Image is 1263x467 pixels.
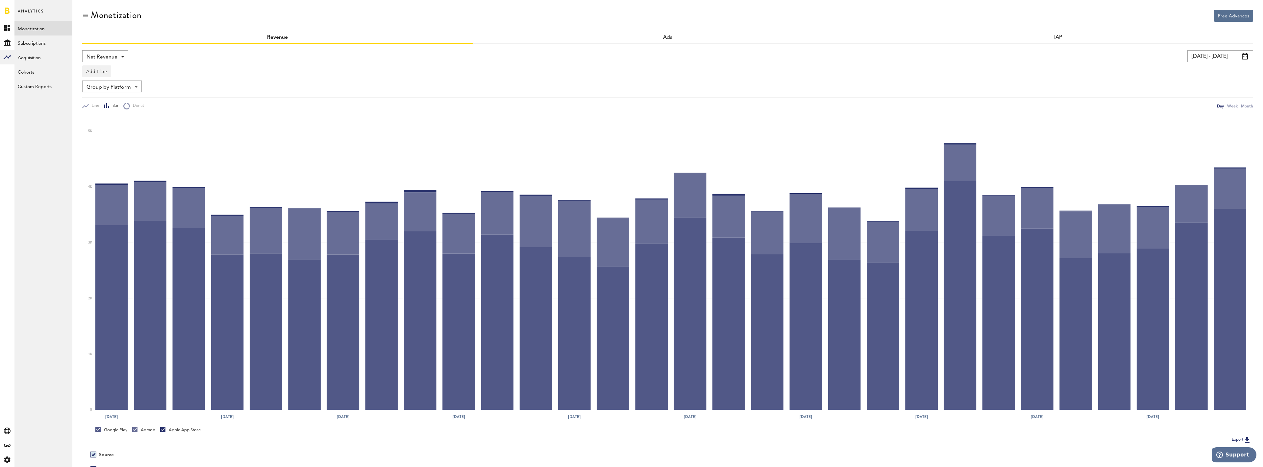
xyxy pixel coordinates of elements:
[88,129,92,133] text: 5K
[130,103,144,109] span: Donut
[105,414,118,420] text: [DATE]
[99,452,114,458] div: Source
[1227,103,1238,109] div: Week
[1054,35,1062,40] a: IAP
[14,21,72,35] a: Monetization
[1147,414,1159,420] text: [DATE]
[95,427,127,433] div: Google Play
[568,414,581,420] text: [DATE]
[221,414,234,420] text: [DATE]
[1241,103,1253,109] div: Month
[1243,436,1251,444] img: Export
[337,414,349,420] text: [DATE]
[14,35,72,50] a: Subscriptions
[87,82,131,93] span: Group by Platform
[88,353,92,356] text: 1K
[676,452,1245,458] div: Period total
[88,297,92,300] text: 2K
[88,241,92,244] text: 3K
[132,427,155,433] div: Admob
[14,79,72,93] a: Custom Reports
[915,414,928,420] text: [DATE]
[110,103,118,109] span: Bar
[1214,10,1253,22] button: Free Advances
[14,50,72,64] a: Acquisition
[1031,414,1043,420] text: [DATE]
[91,10,142,20] div: Monetization
[90,408,92,411] text: 0
[453,414,465,420] text: [DATE]
[800,414,812,420] text: [DATE]
[87,52,117,63] span: Net Revenue
[14,64,72,79] a: Cohorts
[18,7,44,21] span: Analytics
[1212,447,1256,464] iframe: Opens a widget where you can find more information
[1217,103,1224,109] div: Day
[88,185,92,189] text: 4K
[684,414,696,420] text: [DATE]
[160,427,201,433] div: Apple App Store
[267,35,288,40] a: Revenue
[663,35,672,40] a: Ads
[89,103,99,109] span: Line
[82,65,111,77] button: Add Filter
[1230,435,1253,444] button: Export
